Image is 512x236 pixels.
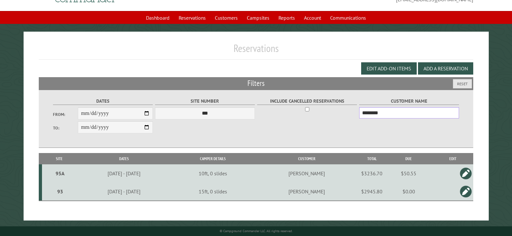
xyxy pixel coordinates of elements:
[172,153,254,164] th: Camper Details
[385,182,433,201] td: $0.00
[359,182,385,201] td: $2945.80
[220,229,293,233] small: © Campground Commander LLC. All rights reserved.
[78,188,171,195] div: [DATE] - [DATE]
[172,164,254,182] td: 10ft, 0 slides
[359,97,459,105] label: Customer Name
[361,62,417,75] button: Edit Add-on Items
[39,77,473,89] h2: Filters
[45,170,75,177] div: 95A
[254,153,359,164] th: Customer
[418,62,473,75] button: Add a Reservation
[326,12,370,24] a: Communications
[359,164,385,182] td: $3236.70
[254,182,359,201] td: [PERSON_NAME]
[42,153,76,164] th: Site
[172,182,254,201] td: 15ft, 0 slides
[45,188,75,195] div: 93
[453,79,472,88] button: Reset
[78,170,171,177] div: [DATE] - [DATE]
[254,164,359,182] td: [PERSON_NAME]
[76,153,171,164] th: Dates
[385,164,433,182] td: $50.55
[300,12,325,24] a: Account
[53,111,78,118] label: From:
[275,12,299,24] a: Reports
[385,153,433,164] th: Due
[53,97,153,105] label: Dates
[53,125,78,131] label: To:
[155,97,255,105] label: Site Number
[433,153,473,164] th: Edit
[211,12,242,24] a: Customers
[359,153,385,164] th: Total
[39,42,473,60] h1: Reservations
[243,12,273,24] a: Campsites
[257,97,357,105] label: Include Cancelled Reservations
[175,12,210,24] a: Reservations
[142,12,173,24] a: Dashboard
